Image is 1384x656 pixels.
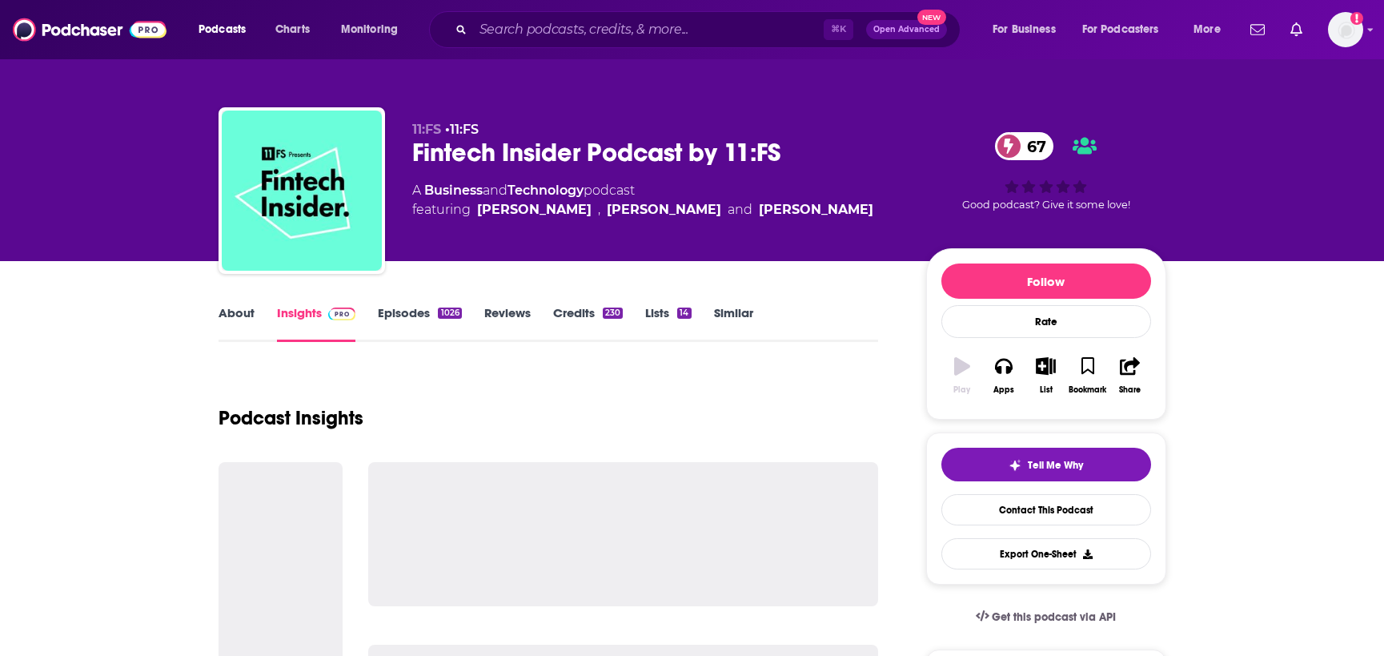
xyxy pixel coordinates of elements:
[1067,347,1109,404] button: Bookmark
[444,11,976,48] div: Search podcasts, credits, & more...
[328,308,356,320] img: Podchaser Pro
[995,132,1054,160] a: 67
[1182,17,1241,42] button: open menu
[926,122,1166,221] div: 67Good podcast? Give it some love!
[445,122,479,137] span: •
[1350,12,1363,25] svg: Add a profile image
[1011,132,1054,160] span: 67
[483,183,507,198] span: and
[1328,12,1363,47] button: Show profile menu
[941,494,1151,525] a: Contact This Podcast
[265,17,319,42] a: Charts
[714,305,753,342] a: Similar
[1025,347,1066,404] button: List
[450,122,479,137] a: 11:FS
[1193,18,1221,41] span: More
[275,18,310,41] span: Charts
[553,305,623,342] a: Credits230
[412,200,873,219] span: featuring
[1082,18,1159,41] span: For Podcasters
[424,183,483,198] a: Business
[953,385,970,395] div: Play
[473,17,824,42] input: Search podcasts, credits, & more...
[1072,17,1182,42] button: open menu
[1040,385,1053,395] div: List
[13,14,166,45] img: Podchaser - Follow, Share and Rate Podcasts
[603,308,623,319] div: 230
[484,305,531,342] a: Reviews
[824,19,853,40] span: ⌘ K
[277,305,356,342] a: InsightsPodchaser Pro
[728,200,752,219] span: and
[941,448,1151,481] button: tell me why sparkleTell Me Why
[981,17,1076,42] button: open menu
[941,264,1151,299] button: Follow
[941,538,1151,569] button: Export One-Sheet
[941,347,983,404] button: Play
[992,610,1116,624] span: Get this podcast via API
[412,122,441,137] span: 11:FS
[219,406,363,430] h1: Podcast Insights
[941,305,1151,338] div: Rate
[378,305,461,342] a: Episodes1026
[598,200,600,219] span: ,
[963,598,1129,637] a: Get this podcast via API
[983,347,1025,404] button: Apps
[645,305,691,342] a: Lists14
[866,20,947,39] button: Open AdvancedNew
[1028,459,1083,472] span: Tell Me Why
[1244,16,1271,43] a: Show notifications dropdown
[1284,16,1309,43] a: Show notifications dropdown
[993,18,1056,41] span: For Business
[219,305,255,342] a: About
[1109,347,1150,404] button: Share
[759,200,873,219] a: Sarah Kocianski
[607,200,721,219] a: Jason Bates
[341,18,398,41] span: Monitoring
[330,17,419,42] button: open menu
[1328,12,1363,47] img: User Profile
[873,26,940,34] span: Open Advanced
[1328,12,1363,47] span: Logged in as cmand-c
[222,111,382,271] img: Fintech Insider Podcast by 11:FS
[438,308,461,319] div: 1026
[412,181,873,219] div: A podcast
[507,183,584,198] a: Technology
[677,308,691,319] div: 14
[199,18,246,41] span: Podcasts
[477,200,592,219] a: David Brear
[917,10,946,25] span: New
[187,17,267,42] button: open menu
[1119,385,1141,395] div: Share
[993,385,1014,395] div: Apps
[1009,459,1021,472] img: tell me why sparkle
[962,199,1130,211] span: Good podcast? Give it some love!
[1069,385,1106,395] div: Bookmark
